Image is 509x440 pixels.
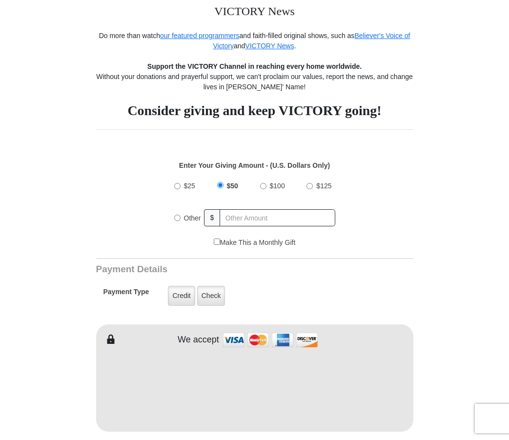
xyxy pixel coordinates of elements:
[127,103,381,118] strong: Consider giving and keep VICTORY going!
[204,209,221,226] span: $
[103,288,149,301] h5: Payment Type
[214,239,220,245] input: Make This a Monthly Gift
[220,209,335,226] input: Other Amount
[270,182,285,190] span: $100
[197,286,225,306] label: Check
[316,182,331,190] span: $125
[245,42,294,50] a: VICTORY News
[184,214,201,222] span: Other
[160,32,240,40] a: our featured programmers
[147,62,362,70] strong: Support the VICTORY Channel in reaching every home worldwide.
[222,329,319,350] img: credit cards accepted
[184,182,195,190] span: $25
[96,31,413,119] div: Do more than watch and faith-filled original shows, such as and . Without your donations and pray...
[214,238,296,248] label: Make This a Monthly Gift
[227,182,238,190] span: $50
[168,286,195,306] label: Credit
[96,264,345,275] h3: Payment Details
[178,335,219,345] h4: We accept
[179,161,330,169] strong: Enter Your Giving Amount - (U.S. Dollars Only)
